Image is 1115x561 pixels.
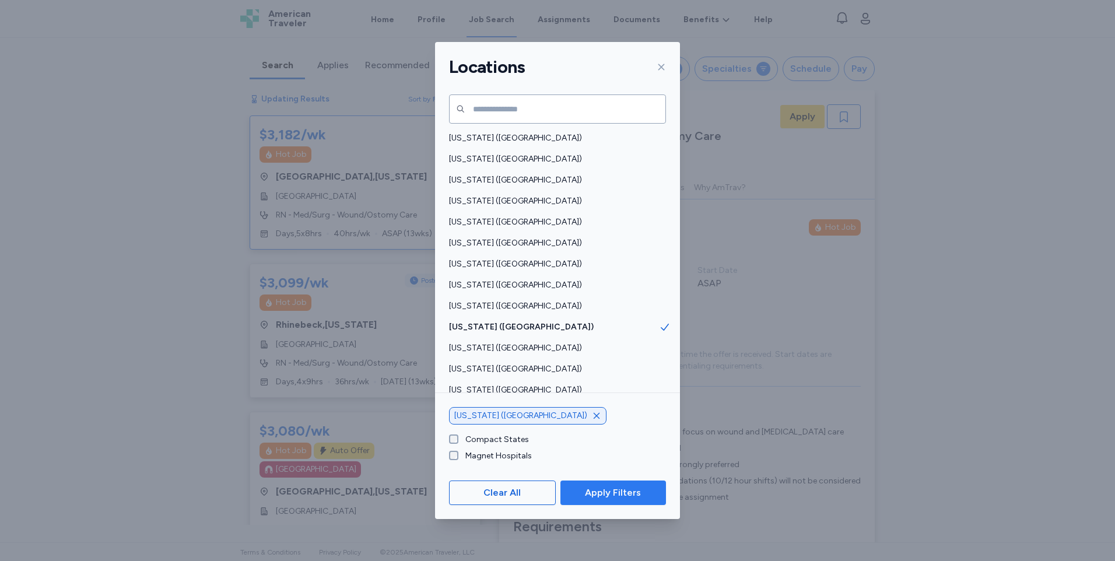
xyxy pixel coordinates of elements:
span: Clear All [483,486,521,500]
label: Compact States [458,434,529,446]
label: Magnet Hospitals [458,450,532,462]
span: [US_STATE] ([GEOGRAPHIC_DATA]) [449,132,659,144]
h1: Locations [449,56,525,78]
span: [US_STATE] ([GEOGRAPHIC_DATA]) [449,195,659,207]
span: [US_STATE] ([GEOGRAPHIC_DATA]) [449,279,659,291]
span: [US_STATE] ([GEOGRAPHIC_DATA]) [449,384,659,396]
button: Clear All [449,481,556,505]
button: Apply Filters [560,481,666,505]
span: [US_STATE] ([GEOGRAPHIC_DATA]) [449,258,659,270]
span: [US_STATE] ([GEOGRAPHIC_DATA]) [449,174,659,186]
span: [US_STATE] ([GEOGRAPHIC_DATA]) [449,300,659,312]
span: [US_STATE] ([GEOGRAPHIC_DATA]) [454,410,587,422]
span: [US_STATE] ([GEOGRAPHIC_DATA]) [449,363,659,375]
span: [US_STATE] ([GEOGRAPHIC_DATA]) [449,321,659,333]
span: [US_STATE] ([GEOGRAPHIC_DATA]) [449,153,659,165]
span: [US_STATE] ([GEOGRAPHIC_DATA]) [449,216,659,228]
span: Apply Filters [585,486,641,500]
span: [US_STATE] ([GEOGRAPHIC_DATA]) [449,342,659,354]
span: [US_STATE] ([GEOGRAPHIC_DATA]) [449,237,659,249]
